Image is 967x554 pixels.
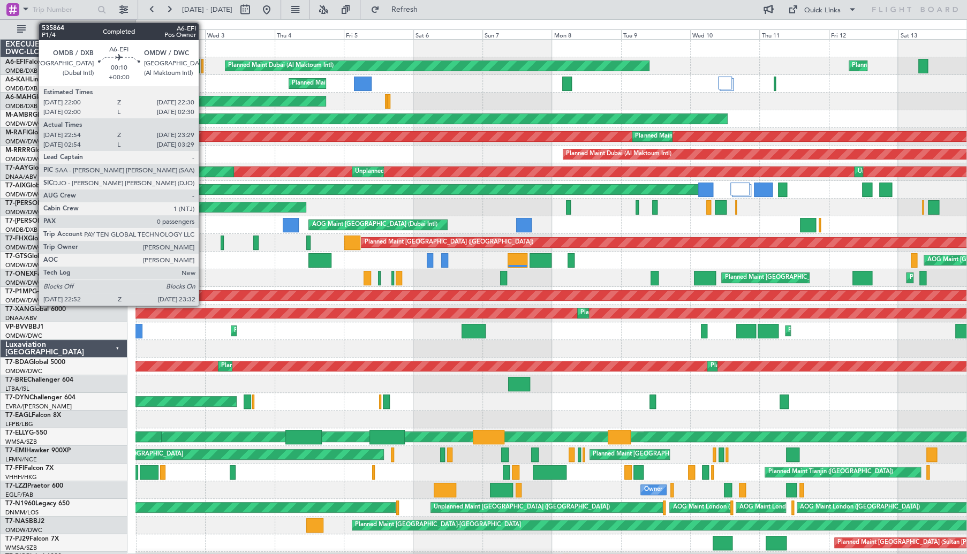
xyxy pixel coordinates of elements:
[5,500,70,507] a: T7-N1960Legacy 650
[138,21,156,31] div: [DATE]
[136,29,205,39] div: Tue 2
[5,191,42,199] a: OMDW/DWC
[5,430,47,436] a: T7-ELLYG-550
[5,367,42,375] a: OMDW/DWC
[5,200,104,207] a: T7-[PERSON_NAME]Global 7500
[759,29,828,39] div: Thu 11
[28,26,113,33] span: All Aircraft
[5,112,69,118] a: M-AMBRGlobal 5000
[5,412,32,419] span: T7-EAGL
[5,130,28,136] span: M-RAFI
[150,217,329,233] div: Planned Maint [GEOGRAPHIC_DATA] ([GEOGRAPHIC_DATA] Intl)
[366,1,430,18] button: Refresh
[5,236,28,242] span: T7-FHX
[5,289,32,295] span: T7-P1MP
[783,1,862,18] button: Quick Links
[5,324,28,330] span: VP-BVV
[312,217,437,233] div: AOG Maint [GEOGRAPHIC_DATA] (Dubai Intl)
[5,173,37,181] a: DNAA/ABV
[5,279,42,287] a: OMDW/DWC
[5,208,42,216] a: OMDW/DWC
[5,447,71,454] a: T7-EMIHawker 900XP
[5,306,66,313] a: T7-XANGlobal 6000
[5,218,67,224] span: T7-[PERSON_NAME]
[5,77,71,83] a: A6-KAHLineage 1000
[710,358,815,374] div: Planned Maint Dubai (Al Maktoum Intl)
[5,138,42,146] a: OMDW/DWC
[5,412,61,419] a: T7-EAGLFalcon 8X
[788,323,908,339] div: Planned Maint Nice ([GEOGRAPHIC_DATA])
[5,165,65,171] a: T7-AAYGlobal 7500
[5,385,29,393] a: LTBA/ISL
[898,29,967,39] div: Sat 13
[5,430,29,436] span: T7-ELLY
[5,261,42,269] a: OMDW/DWC
[5,473,37,481] a: VHHH/HKG
[768,464,893,480] div: Planned Maint Tianjin ([GEOGRAPHIC_DATA])
[182,5,232,14] span: [DATE] - [DATE]
[5,67,37,75] a: OMDB/DXB
[5,120,42,128] a: OMDW/DWC
[593,446,695,462] div: Planned Maint [GEOGRAPHIC_DATA]
[5,183,62,189] a: T7-AIXGlobal 5000
[5,536,59,542] a: T7-PJ29Falcon 7X
[566,146,671,162] div: Planned Maint Dubai (Al Maktoum Intl)
[5,438,37,446] a: WMSA/SZB
[5,483,27,489] span: T7-LZZI
[5,94,32,101] span: A6-MAH
[364,234,533,251] div: Planned Maint [GEOGRAPHIC_DATA] ([GEOGRAPHIC_DATA])
[5,306,29,313] span: T7-XAN
[5,271,63,277] a: T7-ONEXFalcon 8X
[5,403,72,411] a: EVRA/[PERSON_NAME]
[5,244,42,252] a: OMDW/DWC
[5,483,63,489] a: T7-LZZIPraetor 600
[382,6,427,13] span: Refresh
[5,377,73,383] a: T7-BREChallenger 604
[552,29,621,39] div: Mon 8
[12,21,116,38] button: All Aircraft
[355,517,520,533] div: Planned Maint [GEOGRAPHIC_DATA]-[GEOGRAPHIC_DATA]
[5,491,33,499] a: EGLF/FAB
[5,165,28,171] span: T7-AAY
[228,58,334,74] div: Planned Maint Dubai (Al Maktoum Intl)
[5,297,42,305] a: OMDW/DWC
[5,332,42,340] a: OMDW/DWC
[5,102,37,110] a: OMDB/DXB
[5,183,26,189] span: T7-AIX
[221,358,327,374] div: Planned Maint Dubai (Al Maktoum Intl)
[5,420,33,428] a: LFPB/LBG
[5,394,29,401] span: T7-DYN
[5,147,67,154] a: M-RRRRGlobal 6000
[829,29,898,39] div: Fri 12
[5,447,26,454] span: T7-EMI
[205,29,274,39] div: Wed 3
[5,147,31,154] span: M-RRRR
[292,75,397,92] div: Planned Maint Dubai (Al Maktoum Intl)
[673,499,792,515] div: AOG Maint London ([GEOGRAPHIC_DATA])
[344,29,413,39] div: Fri 5
[5,465,24,472] span: T7-FFI
[5,359,65,366] a: T7-BDAGlobal 5000
[852,58,957,74] div: Planned Maint Dubai (Al Maktoum Intl)
[5,509,39,517] a: DNMM/LOS
[5,526,42,534] a: OMDW/DWC
[5,85,37,93] a: OMDB/DXB
[5,59,55,65] a: A6-EFIFalcon 7X
[5,271,34,277] span: T7-ONEX
[5,112,33,118] span: M-AMBR
[5,394,75,401] a: T7-DYNChallenger 604
[5,500,35,507] span: T7-N1960
[739,499,859,515] div: AOG Maint London ([GEOGRAPHIC_DATA])
[355,164,513,180] div: Unplanned Maint [GEOGRAPHIC_DATA] (Al Maktoum Intl)
[5,77,30,83] span: A6-KAH
[5,289,58,295] a: T7-P1MPG-650ER
[5,94,68,101] a: A6-MAHGlobal 7500
[5,130,64,136] a: M-RAFIGlobal 7500
[84,199,190,215] div: Planned Maint Dubai (Al Maktoum Intl)
[434,499,610,515] div: Unplanned Maint [GEOGRAPHIC_DATA] ([GEOGRAPHIC_DATA])
[234,323,339,339] div: Planned Maint Dubai (Al Maktoum Intl)
[5,226,37,234] a: OMDB/DXB
[5,200,67,207] span: T7-[PERSON_NAME]
[482,29,552,39] div: Sun 7
[413,29,482,39] div: Sat 6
